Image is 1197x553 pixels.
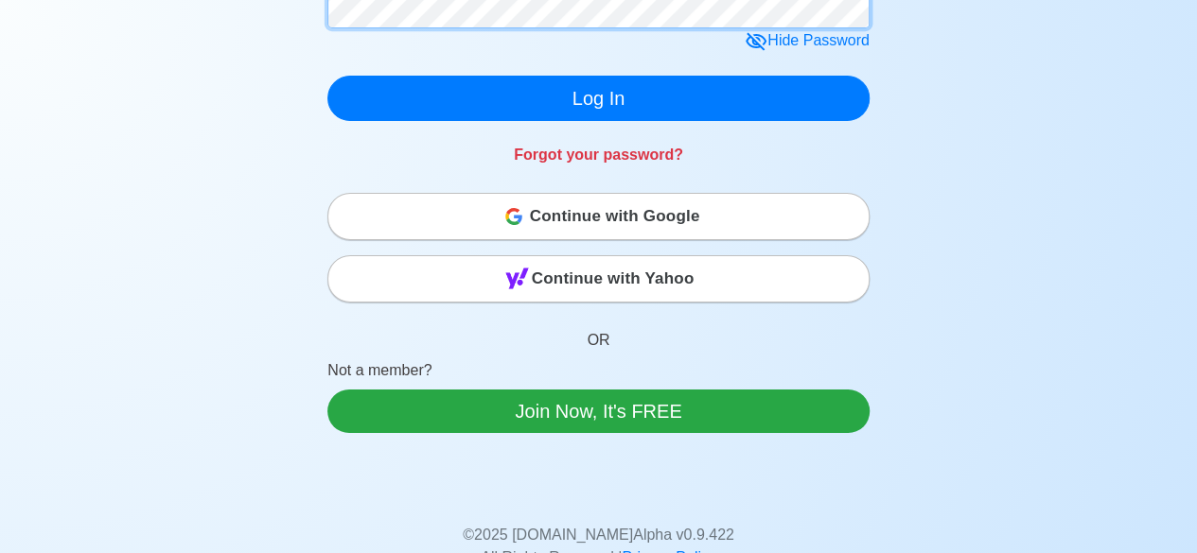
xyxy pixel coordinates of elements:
button: Continue with Google [327,193,870,240]
button: Log In [327,76,870,121]
a: Join Now, It's FREE [327,389,870,433]
p: OR [327,306,870,359]
div: Hide Password [745,29,870,53]
span: Continue with Google [530,198,700,235]
button: Continue with Yahoo [327,255,870,302]
a: Forgot your password? [514,147,683,163]
span: Continue with Yahoo [532,260,695,298]
p: Not a member? [327,359,870,389]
